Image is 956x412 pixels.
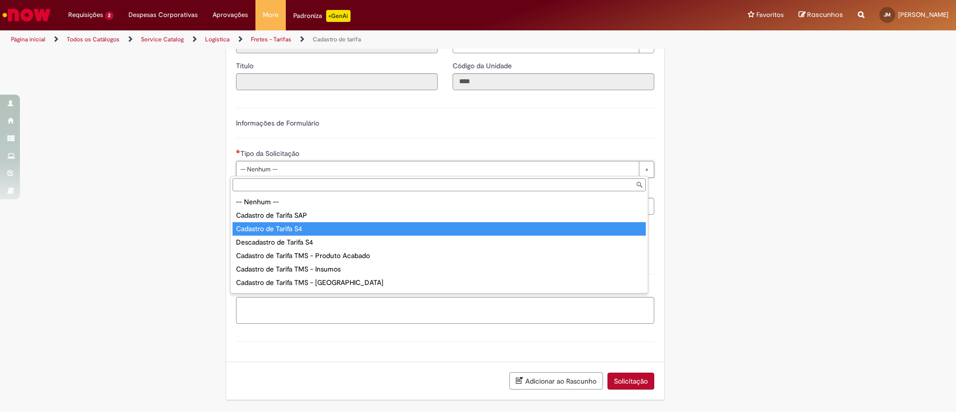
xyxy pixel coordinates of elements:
[233,236,646,249] div: Descadastro de Tarifa S4
[233,289,646,303] div: Descadastro de Tarifa TMS
[233,249,646,263] div: Cadastro de Tarifa TMS - Produto Acabado
[233,222,646,236] div: Cadastro de Tarifa S4
[233,195,646,209] div: -- Nenhum --
[233,263,646,276] div: Cadastro de Tarifa TMS - Insumos
[231,193,648,293] ul: Tipo da Solicitação
[233,209,646,222] div: Cadastro de Tarifa SAP
[233,276,646,289] div: Cadastro de Tarifa TMS - [GEOGRAPHIC_DATA]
